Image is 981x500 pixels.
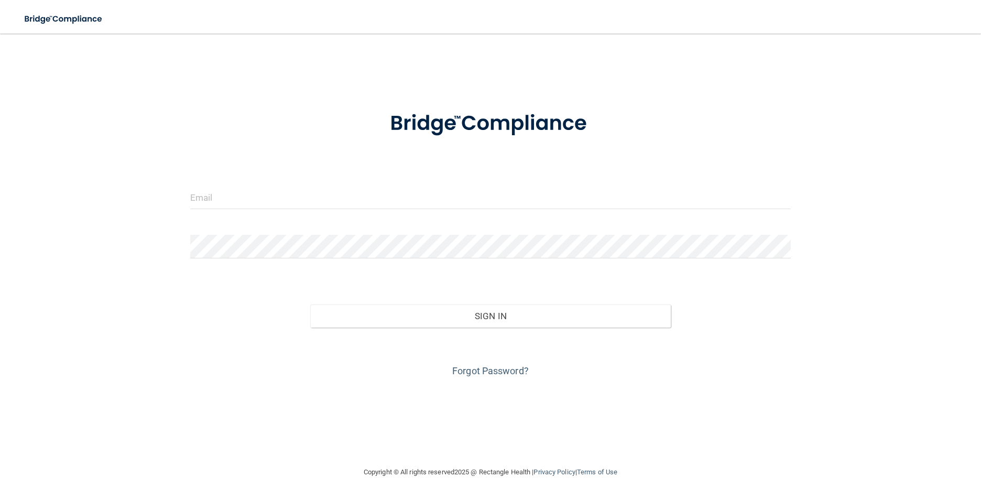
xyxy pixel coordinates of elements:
a: Forgot Password? [452,365,529,376]
a: Privacy Policy [533,468,575,476]
img: bridge_compliance_login_screen.278c3ca4.svg [16,8,112,30]
button: Sign In [310,305,671,328]
a: Terms of Use [577,468,617,476]
div: Copyright © All rights reserved 2025 @ Rectangle Health | | [299,455,682,489]
img: bridge_compliance_login_screen.278c3ca4.svg [368,96,613,151]
input: Email [190,186,791,209]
